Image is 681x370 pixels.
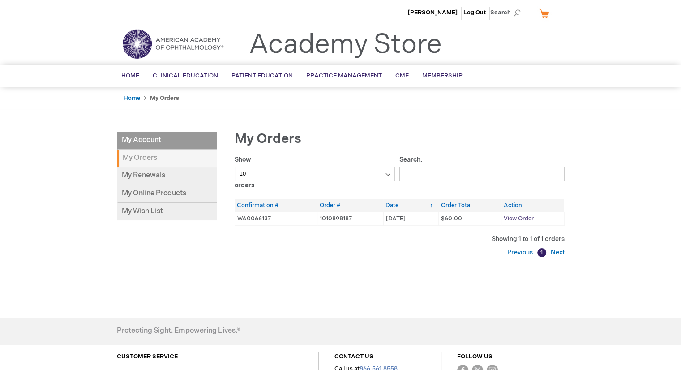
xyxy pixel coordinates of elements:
a: CONTACT US [334,353,373,360]
span: CME [395,72,409,79]
th: Date: activate to sort column ascending [383,199,438,212]
strong: My Orders [150,95,179,102]
th: Order #: activate to sort column ascending [317,199,383,212]
a: My Wish List [117,203,217,220]
input: Search: [399,167,565,181]
th: Order Total: activate to sort column ascending [439,199,501,212]
span: Patient Education [231,72,293,79]
h4: Protecting Sight. Empowering Lives.® [117,327,240,335]
label: Show orders [235,156,395,189]
span: Search [490,4,524,22]
label: Search: [399,156,565,177]
a: Home [124,95,140,102]
a: Next [548,249,565,256]
select: Showorders [235,167,395,181]
span: My Orders [235,131,301,147]
a: Log Out [463,9,486,16]
span: Clinical Education [153,72,218,79]
a: FOLLOW US [457,353,493,360]
a: View Order [504,215,534,222]
a: Academy Store [249,29,442,61]
a: [PERSON_NAME] [408,9,458,16]
th: Confirmation #: activate to sort column ascending [235,199,317,212]
td: 1010898187 [317,212,383,225]
strong: My Orders [117,150,217,167]
a: CUSTOMER SERVICE [117,353,178,360]
td: WA0066137 [235,212,317,225]
td: [DATE] [383,212,438,225]
div: Showing 1 to 1 of 1 orders [235,235,565,244]
a: Previous [507,249,535,256]
span: Practice Management [306,72,382,79]
span: Membership [422,72,463,79]
span: $60.00 [441,215,462,222]
a: My Online Products [117,185,217,203]
th: Action: activate to sort column ascending [501,199,564,212]
span: Home [121,72,139,79]
a: My Renewals [117,167,217,185]
a: 1 [537,248,546,257]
